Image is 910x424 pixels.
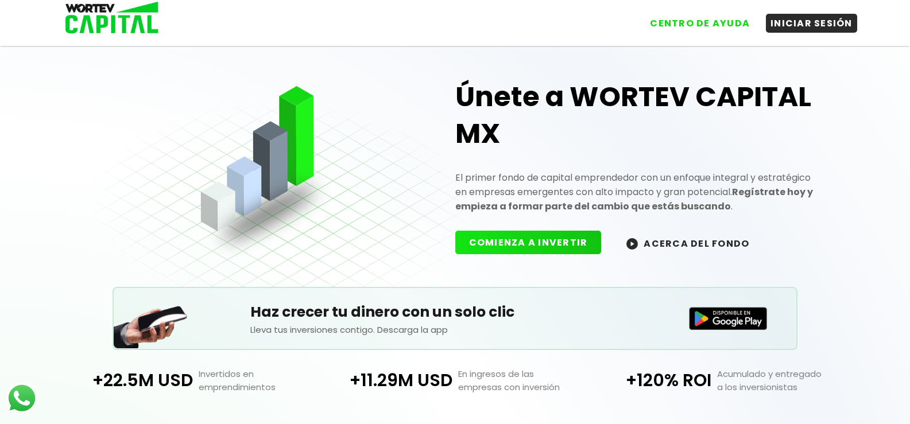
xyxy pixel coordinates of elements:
[626,238,638,250] img: wortev-capital-acerca-del-fondo
[193,367,326,394] p: Invertidos en emprendimientos
[250,301,660,323] h5: Haz crecer tu dinero con un solo clic
[455,236,613,249] a: COMIENZA A INVERTIR
[455,170,819,213] p: El primer fondo de capital emprendedor con un enfoque integral y estratégico en empresas emergent...
[326,367,452,394] p: +11.29M USD
[452,367,585,394] p: En ingresos de las empresas con inversión
[584,367,711,394] p: +120% ROI
[114,291,188,348] img: Teléfono
[754,5,857,33] a: INICIAR SESIÓN
[711,367,844,394] p: Acumulado y entregado a los inversionistas
[613,231,763,255] button: ACERCA DEL FONDO
[455,231,602,254] button: COMIENZA A INVERTIR
[250,323,660,336] p: Lleva tus inversiones contigo. Descarga la app
[66,367,193,394] p: +22.5M USD
[766,14,857,33] button: INICIAR SESIÓN
[634,5,754,33] a: CENTRO DE AYUDA
[6,382,38,414] img: logos_whatsapp-icon.242b2217.svg
[455,79,819,152] h1: Únete a WORTEV CAPITAL MX
[689,307,767,330] img: Disponible en Google Play
[455,185,813,213] strong: Regístrate hoy y empieza a formar parte del cambio que estás buscando
[645,14,754,33] button: CENTRO DE AYUDA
